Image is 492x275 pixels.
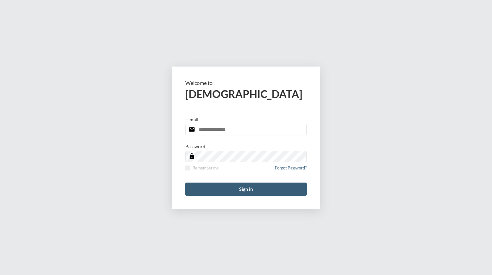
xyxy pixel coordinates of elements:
[185,117,198,122] p: E-mail
[185,88,307,100] h2: [DEMOGRAPHIC_DATA]
[185,144,205,149] p: Password
[185,80,307,86] p: Welcome to
[275,166,307,174] a: Forgot Password?
[185,183,307,196] button: Sign in
[185,166,219,170] label: Remember me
